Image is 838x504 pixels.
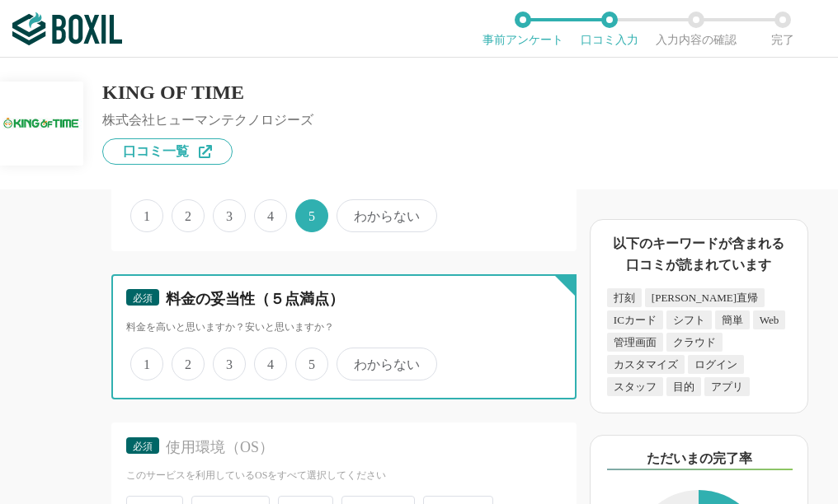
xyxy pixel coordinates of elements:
[130,348,163,380] span: 1
[130,199,163,232] span: 1
[607,333,663,352] div: 管理画面
[607,355,685,374] div: カスタマイズ
[739,12,826,46] li: 完了
[172,199,205,232] span: 2
[102,82,313,102] div: KING OF TIME
[254,199,287,232] span: 4
[715,310,750,329] div: 簡単
[133,292,153,304] span: 必須
[479,12,566,46] li: 事前アンケート
[126,469,562,483] div: このサービスを利用しているOSをすべて選択してください
[126,320,562,334] div: 料金を高いと思いますか？安いと思いますか？
[666,333,723,352] div: クラウド
[753,310,786,329] div: Web
[645,288,765,307] div: [PERSON_NAME]直帰
[337,199,437,232] span: わからない
[607,310,663,329] div: ICカード
[295,199,328,232] span: 5
[337,348,437,380] span: わからない
[666,310,712,329] div: シフト
[166,289,558,310] div: 料金の妥当性（５点満点）
[254,348,287,380] span: 4
[213,348,246,380] span: 3
[166,437,558,458] div: 使用環境（OS）
[607,288,642,307] div: 打刻
[607,449,793,470] div: ただいまの完了率
[607,233,791,275] div: 以下のキーワードが含まれる口コミが読まれています
[652,12,739,46] li: 入力内容の確認
[688,355,744,374] div: ログイン
[704,377,750,396] div: アプリ
[666,377,701,396] div: 目的
[295,348,328,380] span: 5
[102,114,313,127] div: 株式会社ヒューマンテクノロジーズ
[102,138,233,165] a: 口コミ一覧
[213,199,246,232] span: 3
[566,12,652,46] li: 口コミ入力
[12,12,122,45] img: ボクシルSaaS_ロゴ
[123,145,189,158] span: 口コミ一覧
[607,377,663,396] div: スタッフ
[172,348,205,380] span: 2
[133,441,153,452] span: 必須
